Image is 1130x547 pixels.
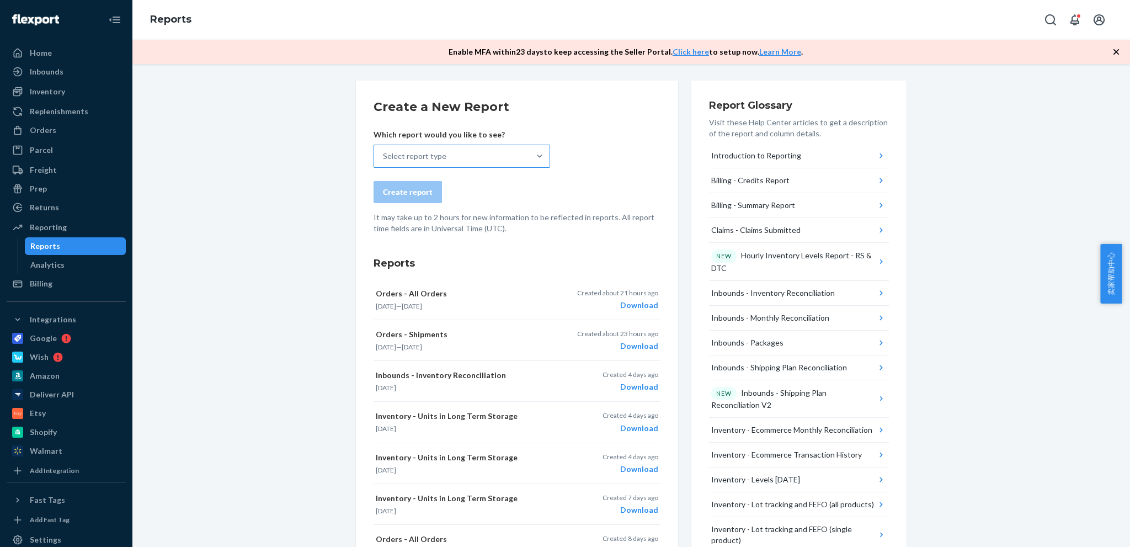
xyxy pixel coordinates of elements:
a: Analytics [25,256,126,274]
time: [DATE] [402,343,422,351]
button: Inbounds - Inventory Reconciliation[DATE]Created 4 days agoDownload [374,361,660,402]
button: Inbounds - Monthly Reconciliation [709,306,889,331]
p: Created about 23 hours ago [577,329,658,338]
button: Billing - Credits Report [709,168,889,193]
p: Visit these Help Center articles to get a description of the report and column details. [709,117,889,139]
a: Reporting [7,219,126,236]
div: Inventory - Lot tracking and FEFO (single product) [711,524,876,546]
a: Billing [7,275,126,293]
div: Inbounds - Inventory Reconciliation [711,288,835,299]
a: Parcel [7,141,126,159]
p: Orders - All Orders [376,534,562,545]
a: Walmart [7,442,126,460]
p: Created 4 days ago [603,370,658,379]
div: Reporting [30,222,67,233]
a: Add Fast Tag [7,513,126,527]
time: [DATE] [376,466,396,474]
a: Reports [150,13,191,25]
p: Inbounds - Inventory Reconciliation [376,370,562,381]
p: Created 7 days ago [603,493,658,502]
div: Inventory - Levels [DATE] [711,474,800,485]
a: Replenishments [7,103,126,120]
div: Download [577,300,658,311]
button: Billing - Summary Report [709,193,889,218]
div: Download [603,423,658,434]
a: Reports [25,237,126,255]
a: Learn More [759,47,801,56]
button: NEWHourly Inventory Levels Report - RS & DTC [709,243,889,281]
div: Inbounds - Shipping Plan Reconciliation V2 [711,387,876,411]
p: — [376,342,562,352]
p: Created 4 days ago [603,452,658,461]
div: Hourly Inventory Levels Report - RS & DTC [711,249,876,274]
time: [DATE] [376,507,396,515]
p: Inventory - Units in Long Term Storage [376,493,562,504]
button: Open account menu [1088,9,1110,31]
div: Prep [30,183,47,194]
a: Deliverr API [7,386,126,403]
button: Inbounds - Inventory Reconciliation [709,281,889,306]
div: Inbounds - Monthly Reconciliation [711,312,829,323]
div: Google [30,333,57,344]
div: Replenishments [30,106,88,117]
time: [DATE] [376,343,396,351]
div: Download [603,504,658,516]
a: Google [7,330,126,347]
div: Create report [383,187,433,198]
button: Integrations [7,311,126,328]
p: Created about 21 hours ago [577,288,658,298]
div: Orders [30,125,56,136]
a: Amazon [7,367,126,385]
a: Click here [673,47,709,56]
button: NEWInbounds - Shipping Plan Reconciliation V2 [709,380,889,418]
div: Deliverr API [30,389,74,400]
time: [DATE] [402,302,422,310]
button: Claims - Claims Submitted [709,218,889,243]
img: Flexport logo [12,14,59,25]
h3: Reports [374,256,660,270]
p: Which report would you like to see? [374,129,550,140]
p: — [376,301,562,311]
div: Wish [30,352,49,363]
a: Inventory [7,83,126,100]
p: It may take up to 2 hours for new information to be reflected in reports. All report time fields ... [374,212,660,234]
p: Orders - Shipments [376,329,562,340]
p: Orders - All Orders [376,288,562,299]
p: NEW [716,389,732,398]
ol: breadcrumbs [141,4,200,36]
div: Reports [30,241,60,252]
button: Inventory - Ecommerce Transaction History [709,443,889,468]
div: Freight [30,164,57,176]
div: Walmart [30,445,62,456]
p: Inventory - Units in Long Term Storage [376,411,562,422]
div: Inventory - Lot tracking and FEFO (all products) [711,499,874,510]
p: Inventory - Units in Long Term Storage [376,452,562,463]
a: Shopify [7,423,126,441]
h3: Report Glossary [709,98,889,113]
button: 卖家帮助中心 [1100,244,1122,304]
button: Close Navigation [104,9,126,31]
div: Billing - Summary Report [711,200,795,211]
div: Home [30,47,52,59]
h2: Create a New Report [374,98,660,116]
button: Inventory - Ecommerce Monthly Reconciliation [709,418,889,443]
div: Download [603,381,658,392]
a: Prep [7,180,126,198]
time: [DATE] [376,302,396,310]
div: Inventory [30,86,65,97]
a: Freight [7,161,126,179]
a: Wish [7,348,126,366]
button: Create report [374,181,442,203]
div: Billing [30,278,52,289]
div: Fast Tags [30,495,65,506]
div: Inventory - Ecommerce Monthly Reconciliation [711,424,872,436]
a: Etsy [7,405,126,422]
div: Inbounds - Shipping Plan Reconciliation [711,362,847,373]
div: Amazon [30,370,60,381]
div: Select report type [383,151,446,162]
div: Inbounds - Packages [711,337,783,348]
button: Inbounds - Shipping Plan Reconciliation [709,355,889,380]
time: [DATE] [376,384,396,392]
button: Open notifications [1064,9,1086,31]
